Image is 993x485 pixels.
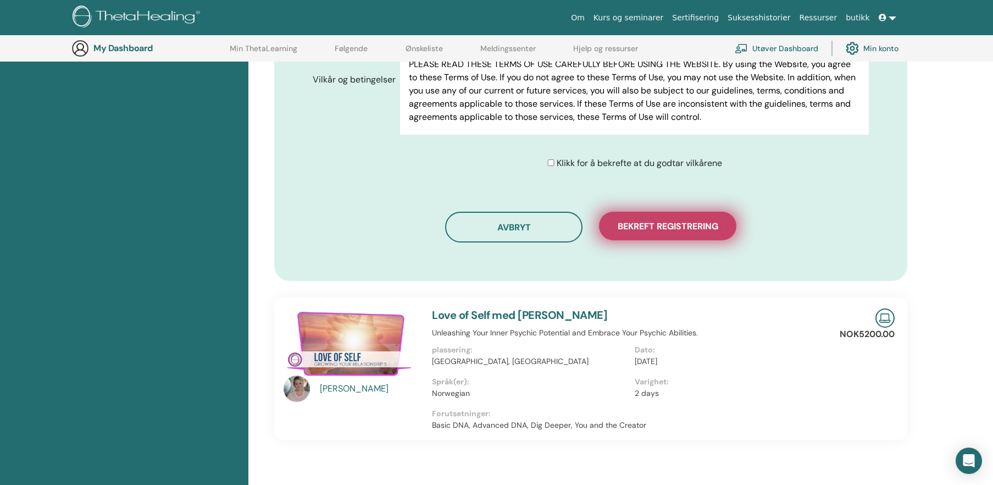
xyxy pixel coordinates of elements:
[497,222,531,233] span: Avbryt
[71,40,89,57] img: generic-user-icon.jpg
[635,376,831,388] p: Varighet:
[335,44,368,62] a: Følgende
[409,58,860,124] p: PLEASE READ THESE TERMS OF USE CAREFULLY BEFORE USING THE WEBSITE. By using the Website, you agre...
[841,8,874,28] a: butikk
[304,69,400,90] label: Vilkår og betingelser
[635,356,831,367] p: [DATE]
[230,44,297,62] a: Min ThetaLearning
[668,8,723,28] a: Sertifisering
[432,388,628,399] p: Norwegian
[735,43,748,53] img: chalkboard-teacher.svg
[432,408,837,420] p: Forutsetninger:
[320,382,421,395] a: [PERSON_NAME]
[432,344,628,356] p: plassering:
[956,448,982,474] div: Open Intercom Messenger
[723,8,795,28] a: Suksesshistorier
[432,308,607,322] a: Love of Self med [PERSON_NAME]
[846,36,898,60] a: Min konto
[618,221,718,232] span: Bekreft registrering
[875,308,895,328] img: Live Online Seminar
[735,36,818,60] a: Utøver Dashboard
[93,43,203,53] h3: My Dashboard
[284,308,419,379] img: Love of Self
[73,5,204,30] img: logo.png
[432,356,628,367] p: [GEOGRAPHIC_DATA], [GEOGRAPHIC_DATA]
[589,8,668,28] a: Kurs og seminarer
[573,44,638,62] a: Hjelp og ressurser
[409,133,860,291] p: Lor IpsumDolorsi.ame Cons adipisci elits do eiusm tem incid, utl etdol, magnaali eni adminimve qu...
[846,39,859,58] img: cog.svg
[635,388,831,399] p: 2 days
[284,376,310,402] img: default.jpg
[432,376,628,388] p: Språk(er):
[480,44,536,62] a: Meldingssenter
[406,44,443,62] a: Ønskeliste
[557,157,722,169] span: Klikk for å bekrefte at du godtar vilkårene
[432,420,837,431] p: Basic DNA, Advanced DNA, Dig Deeper, You and the Creator
[795,8,842,28] a: Ressurser
[445,212,583,242] button: Avbryt
[567,8,589,28] a: Om
[599,212,736,240] button: Bekreft registrering
[432,327,837,339] p: Unleashing Your Inner Psychic Potential and Embrace Your Psychic Abilities.
[840,328,895,341] p: NOK5200.00
[635,344,831,356] p: Dato:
